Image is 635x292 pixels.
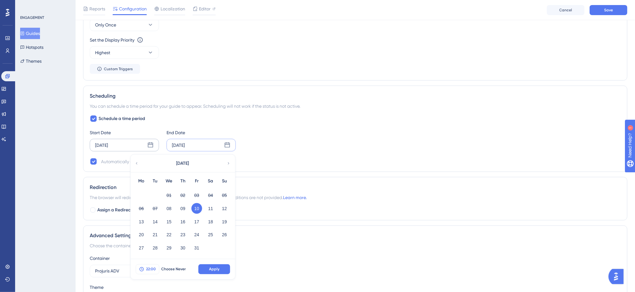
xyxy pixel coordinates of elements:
button: 27 [136,243,147,254]
button: 19 [219,216,230,227]
button: 20 [136,230,147,240]
div: Start Date [90,129,159,136]
button: 09 [178,203,188,214]
div: Choose the container and theme for the guide. [90,242,621,250]
span: Localization [161,5,185,13]
button: 25 [205,230,216,240]
span: Apply [209,267,219,272]
iframe: UserGuiding AI Assistant Launcher [609,267,627,286]
button: Guides [20,28,40,39]
span: Reports [89,5,105,13]
span: Assign a Redirection URL [97,206,147,214]
button: 13 [136,216,147,227]
button: 06 [136,203,147,214]
button: 04 [205,190,216,201]
button: Projuris ADV [90,265,159,278]
button: 11 [205,203,216,214]
button: 29 [164,243,174,254]
div: ENGAGEMENT [20,15,44,20]
button: 16 [178,216,188,227]
button: 14 [150,216,161,227]
button: Highest [90,46,159,59]
div: Sa [204,177,218,185]
span: The browser will redirect to the “Redirection URL” when the Targeting Conditions are not provided. [90,194,307,201]
button: 10 [191,203,202,214]
button: 26 [219,230,230,240]
button: 08 [164,203,174,214]
span: Highest [95,49,110,56]
div: 1 [44,3,46,8]
div: We [162,177,176,185]
div: Tu [148,177,162,185]
span: Cancel [559,8,572,13]
button: [DATE] [151,157,214,170]
button: 07 [150,203,161,214]
span: 22:00 [146,267,156,272]
div: Scheduling [90,92,621,100]
button: 22 [164,230,174,240]
div: Th [176,177,190,185]
div: Su [218,177,231,185]
button: 24 [191,230,202,240]
div: End Date [167,129,236,136]
button: 23 [178,230,188,240]
div: Automatically set as “Inactive” when the scheduled period is over. [101,158,231,165]
div: You can schedule a time period for your guide to appear. Scheduling will not work if the status i... [90,102,621,110]
button: 31 [191,243,202,254]
div: Set the Display Priority [90,36,134,44]
button: Cancel [547,5,585,15]
span: Choose Never [161,267,186,272]
div: Mo [134,177,148,185]
div: Container [90,255,621,262]
button: Custom Triggers [90,64,140,74]
button: Save [590,5,627,15]
div: Advanced Settings [90,232,621,240]
button: 28 [150,243,161,254]
button: 05 [219,190,230,201]
button: 03 [191,190,202,201]
span: Save [604,8,613,13]
div: [DATE] [95,141,108,149]
button: 01 [164,190,174,201]
button: 17 [191,216,202,227]
button: 18 [205,216,216,227]
button: 22:00 [136,264,159,274]
button: Choose Never [159,264,188,274]
span: Need Help? [15,2,39,9]
div: [DATE] [172,141,185,149]
button: 15 [164,216,174,227]
button: 21 [150,230,161,240]
div: Fr [190,177,204,185]
button: 12 [219,203,230,214]
span: Schedule a time period [99,115,145,123]
span: [DATE] [176,160,189,167]
span: Projuris ADV [95,267,119,275]
span: Custom Triggers [104,66,133,72]
div: Redirection [90,184,621,191]
button: 30 [178,243,188,254]
span: Editor [199,5,211,13]
button: Only Once [90,19,159,31]
button: Apply [198,264,230,274]
span: Configuration [119,5,147,13]
span: Only Once [95,21,116,29]
button: 02 [178,190,188,201]
button: Themes [20,55,42,67]
a: Learn more. [283,195,307,200]
button: Hotspots [20,42,43,53]
div: Theme [90,284,621,291]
